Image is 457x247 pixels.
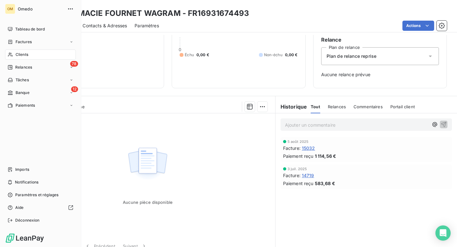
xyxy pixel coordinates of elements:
span: 0,00 € [285,52,298,58]
span: Commentaires [354,104,383,109]
span: Échu [185,52,194,58]
span: 78 [70,61,78,67]
span: Aucune relance prévue [321,71,439,78]
img: Empty state [127,144,168,184]
span: Paramètres [135,23,159,29]
span: 14719 [302,172,314,179]
span: Tout [311,104,320,109]
div: Open Intercom Messenger [435,225,451,241]
span: Paramètres et réglages [15,192,58,198]
h3: PHARMACIE FOURNET WAGRAM - FR16931674493 [56,8,249,19]
span: Portail client [390,104,415,109]
span: 0,00 € [196,52,209,58]
span: Plan de relance reprise [327,53,376,59]
span: Imports [15,167,29,172]
span: Paiement reçu [283,153,314,159]
span: Tableau de bord [15,26,45,32]
span: Relances [15,64,32,70]
span: Paiement reçu [283,180,314,187]
div: OM [5,4,15,14]
span: 15032 [302,145,315,151]
span: 583,68 € [315,180,335,187]
span: Contacts & Adresses [83,23,127,29]
span: Factures [16,39,32,45]
h6: Historique [275,103,307,110]
span: Aucune pièce disponible [123,200,173,205]
span: Aide [15,205,24,210]
span: Notifications [15,179,38,185]
span: Paiements [16,103,35,108]
img: Logo LeanPay [5,233,44,243]
span: Déconnexion [15,217,40,223]
span: Banque [16,90,30,96]
span: Facture : [283,172,301,179]
span: 12 [71,86,78,92]
span: 1 114,56 € [315,153,336,159]
a: Aide [5,203,76,213]
span: 5 août 2025 [288,140,309,144]
span: Relances [328,104,346,109]
span: Facture : [283,145,301,151]
span: Tâches [16,77,29,83]
span: Clients [16,52,28,57]
span: Non-échu [264,52,282,58]
span: 3 juil. 2025 [288,167,307,171]
h6: Relance [321,36,439,43]
span: Omedo [18,6,63,11]
span: 0 [179,47,181,52]
button: Actions [402,21,434,31]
